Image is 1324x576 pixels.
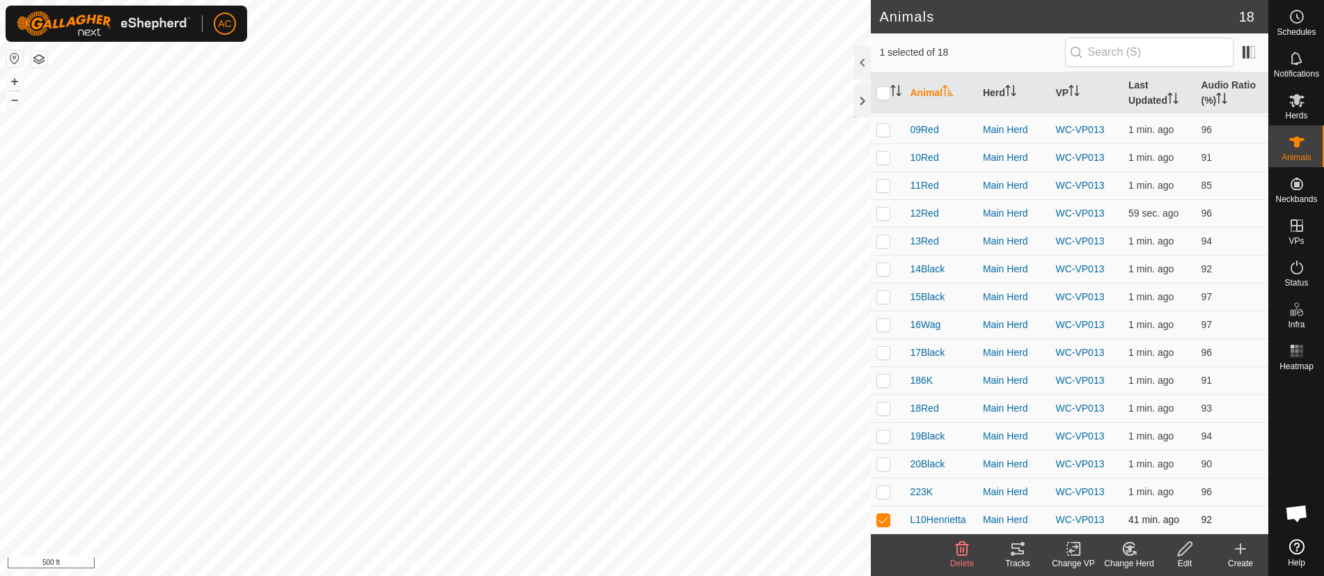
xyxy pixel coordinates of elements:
span: 90 [1201,458,1212,469]
span: L10Henrietta [910,513,966,527]
input: Search (S) [1065,38,1234,67]
div: Main Herd [983,429,1045,444]
div: Main Herd [983,206,1045,221]
span: 96 [1201,208,1212,219]
div: Main Herd [983,401,1045,416]
span: Heatmap [1279,362,1314,371]
span: Aug 29, 2025, 10:20 AM [1128,291,1174,302]
button: Reset Map [6,50,23,67]
span: 18 [1239,6,1254,27]
span: Aug 29, 2025, 10:20 AM [1128,263,1174,274]
span: 11Red [910,178,938,193]
span: Notifications [1274,70,1319,78]
span: 96 [1201,124,1212,135]
a: WC-VP013 [1055,208,1104,219]
span: 16Wag [910,318,940,332]
span: Aug 29, 2025, 10:20 AM [1128,235,1174,247]
div: Main Herd [983,290,1045,304]
p-sorticon: Activate to sort [1216,95,1227,106]
div: Tracks [990,557,1046,570]
span: 91 [1201,375,1212,386]
span: 13Red [910,234,938,249]
span: Aug 29, 2025, 10:20 AM [1128,430,1174,442]
p-sorticon: Activate to sort [943,87,954,98]
div: Create [1213,557,1268,570]
div: Main Herd [983,123,1045,137]
span: Aug 29, 2025, 10:20 AM [1128,375,1174,386]
span: Aug 29, 2025, 10:20 AM [1128,208,1179,219]
span: Aug 29, 2025, 10:20 AM [1128,486,1174,497]
a: Contact Us [449,558,490,570]
span: Neckbands [1275,195,1317,203]
th: VP [1050,72,1123,114]
th: Last Updated [1123,72,1196,114]
span: Aug 29, 2025, 10:20 AM [1128,319,1174,330]
span: Infra [1288,320,1305,329]
img: Gallagher Logo [17,11,191,36]
a: WC-VP013 [1055,235,1104,247]
span: 97 [1201,319,1212,330]
span: 09Red [910,123,938,137]
div: Main Herd [983,513,1045,527]
span: 94 [1201,430,1212,442]
span: Herds [1285,111,1307,120]
a: WC-VP013 [1055,319,1104,330]
div: Main Herd [983,318,1045,332]
span: 85 [1201,180,1212,191]
button: – [6,91,23,108]
div: Main Herd [983,150,1045,165]
h2: Animals [879,8,1238,25]
p-sorticon: Activate to sort [1167,95,1179,106]
a: Open chat [1276,492,1318,534]
p-sorticon: Activate to sort [1069,87,1080,98]
span: 12Red [910,206,938,221]
a: WC-VP013 [1055,458,1104,469]
span: 10Red [910,150,938,165]
button: Map Layers [31,51,47,68]
button: + [6,73,23,90]
a: WC-VP013 [1055,124,1104,135]
div: Change Herd [1101,557,1157,570]
span: Delete [950,559,975,568]
span: 19Black [910,429,945,444]
div: Main Herd [983,345,1045,360]
p-sorticon: Activate to sort [890,87,901,98]
div: Main Herd [983,457,1045,472]
span: 18Red [910,401,938,416]
a: WC-VP013 [1055,263,1104,274]
a: WC-VP013 [1055,375,1104,386]
span: 96 [1201,347,1212,358]
span: 20Black [910,457,945,472]
span: 96 [1201,486,1212,497]
span: 14Black [910,262,945,277]
div: Main Herd [983,373,1045,388]
span: Help [1288,559,1305,567]
a: Help [1269,534,1324,573]
span: 15Black [910,290,945,304]
div: Main Herd [983,234,1045,249]
span: 94 [1201,235,1212,247]
th: Audio Ratio (%) [1195,72,1268,114]
div: Main Herd [983,262,1045,277]
a: WC-VP013 [1055,403,1104,414]
a: WC-VP013 [1055,514,1104,525]
span: Aug 29, 2025, 10:20 AM [1128,180,1174,191]
a: WC-VP013 [1055,430,1104,442]
span: Animals [1282,153,1311,162]
span: Aug 29, 2025, 10:20 AM [1128,403,1174,414]
div: Main Herd [983,485,1045,499]
a: WC-VP013 [1055,152,1104,163]
span: Aug 29, 2025, 10:20 AM [1128,152,1174,163]
p-sorticon: Activate to sort [1005,87,1016,98]
a: WC-VP013 [1055,180,1104,191]
span: Status [1284,279,1308,287]
a: WC-VP013 [1055,486,1104,497]
th: Animal [904,72,977,114]
span: 97 [1201,291,1212,302]
span: 223K [910,485,933,499]
span: Aug 29, 2025, 10:20 AM [1128,458,1174,469]
a: WC-VP013 [1055,291,1104,302]
span: 17Black [910,345,945,360]
span: 92 [1201,514,1212,525]
span: Aug 29, 2025, 10:20 AM [1128,124,1174,135]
